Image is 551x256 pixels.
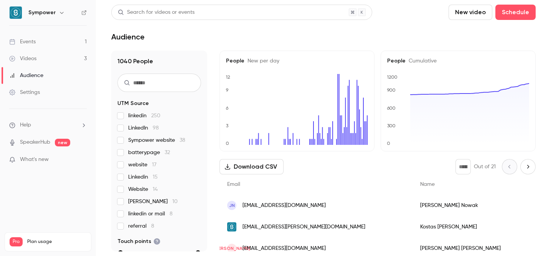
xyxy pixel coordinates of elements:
[27,239,86,245] span: Plan usage
[406,58,437,64] span: Cumulative
[170,211,173,217] span: 8
[214,245,250,252] span: [PERSON_NAME]
[219,159,284,174] button: Download CSV
[10,237,23,246] span: Pro
[226,87,229,93] text: 9
[412,195,549,216] div: [PERSON_NAME] Nowak
[118,8,195,16] div: Search for videos or events
[55,139,70,146] span: new
[243,245,326,253] span: [EMAIL_ADDRESS][DOMAIN_NAME]
[387,74,398,80] text: 1200
[243,223,365,231] span: [EMAIL_ADDRESS][PERSON_NAME][DOMAIN_NAME]
[229,202,235,209] span: JN
[20,156,49,164] span: What's new
[180,138,185,143] span: 38
[387,123,396,128] text: 300
[128,136,185,144] span: Sympower website
[128,210,173,218] span: linkedin or mail
[118,250,123,255] div: min
[20,138,50,146] a: SpeakerHub
[153,125,159,131] span: 98
[420,182,435,187] span: Name
[387,87,396,93] text: 900
[128,149,170,156] span: batterypage
[9,89,40,96] div: Settings
[117,100,149,107] span: UTM Source
[10,7,22,19] img: Sympower
[28,9,56,16] h6: Sympower
[128,173,158,181] span: Linkedin
[151,223,154,229] span: 8
[151,113,160,118] span: 250
[243,202,326,210] span: [EMAIL_ADDRESS][DOMAIN_NAME]
[387,57,529,65] h5: People
[474,163,496,171] p: Out of 21
[128,112,160,120] span: linkedin
[128,198,178,205] span: [PERSON_NAME]
[9,72,43,79] div: Audience
[128,124,159,132] span: LinkedIn
[387,141,390,146] text: 0
[9,55,36,62] div: Videos
[520,159,536,174] button: Next page
[165,150,170,155] span: 32
[172,199,178,204] span: 10
[412,216,549,238] div: Kostas [PERSON_NAME]
[9,121,87,129] li: help-dropdown-opener
[128,222,154,230] span: referral
[117,238,160,245] span: Touch points
[153,187,158,192] span: 14
[111,32,145,41] h1: Audience
[20,121,31,129] span: Help
[226,57,368,65] h5: People
[226,123,229,128] text: 3
[226,105,229,111] text: 6
[78,156,87,163] iframe: Noticeable Trigger
[449,5,492,20] button: New video
[244,58,279,64] span: New per day
[152,162,157,167] span: 17
[128,161,157,169] span: website
[9,38,36,46] div: Events
[226,74,230,80] text: 12
[196,250,200,255] div: max
[117,57,201,66] h1: 1040 People
[495,5,536,20] button: Schedule
[128,185,158,193] span: Website
[227,222,236,231] img: sympower.net
[153,174,158,180] span: 15
[227,182,240,187] span: Email
[226,141,229,146] text: 0
[387,105,396,111] text: 600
